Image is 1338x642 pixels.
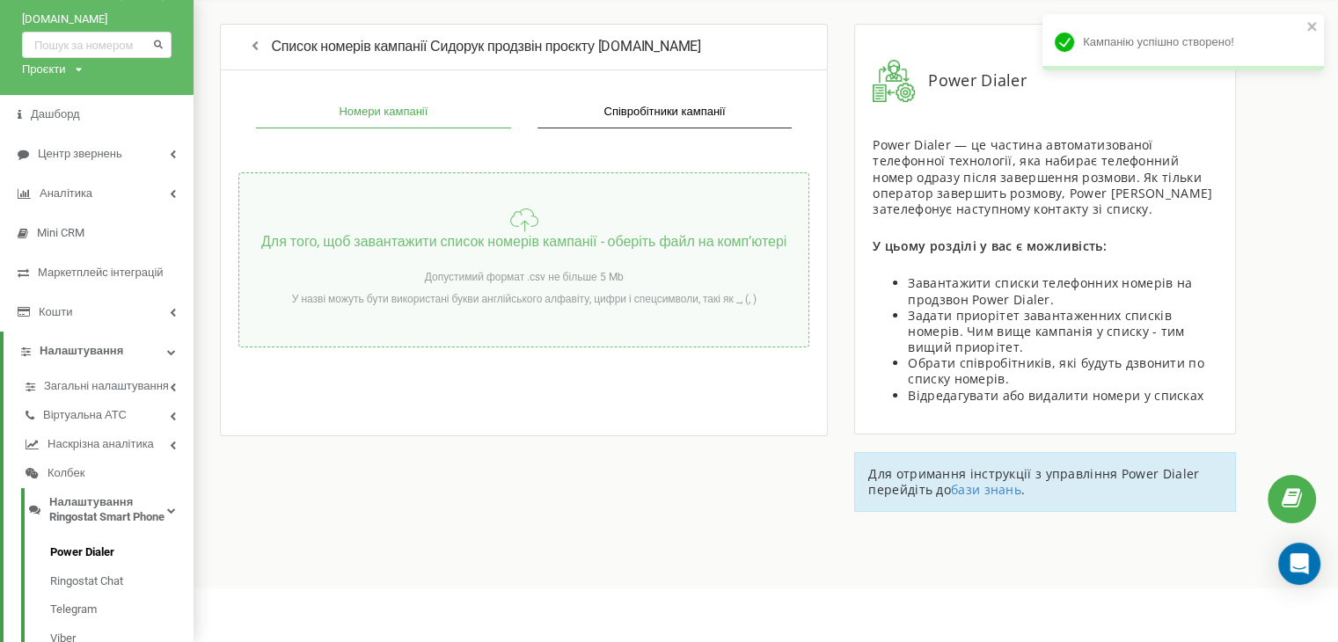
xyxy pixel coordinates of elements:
a: [DOMAIN_NAME] [22,12,172,27]
div: Допустимий формат .csv не більше 5 Mb [420,266,628,289]
li: Задати приорітет завантаженних списків номерів. Чим вище кампанія у списку - тим вищий приорітет. [908,308,1217,356]
div: Open Intercom Messenger [1278,543,1320,585]
div: Кампанію успішно створено! [1042,14,1324,70]
li: Завантажити списки телефонних номерів на продзвон Power Dialer. [908,275,1217,307]
span: Маркетплейс інтеграцій [38,266,164,281]
a: Power Dialer [50,545,176,560]
button: Номери кампанії [256,97,511,128]
span: Power Dialer [50,545,114,560]
input: Пошук за номером [22,32,172,58]
img: infoPowerDialer [873,60,915,102]
a: бази знань [951,481,1021,498]
div: Проєкти [22,62,66,77]
span: Налаштування Ringostat Smart Phone [49,495,167,525]
a: Колбек [26,466,176,481]
li: Обрати співробітників, які будуть дзвонити по списку номерів. [908,355,1217,387]
div: У назві можуть бути використані букви англійського алфавіту, цифри і спецсимволи, такі як _, (, ) [288,288,761,311]
span: Ringostat Chat [50,574,123,589]
button: Співробітники кампанії [537,97,793,128]
button: close [1306,19,1319,37]
span: Наскрізна аналітика [48,437,154,452]
div: У цьому розділі у вас є можливість: [873,238,1217,254]
a: Віртуальна АТС [26,408,176,423]
a: Маркетплейс інтеграцій [18,266,176,281]
p: Для того, щоб завантажити список номерів кампанії - оберіть файл на компʼютері [261,232,786,252]
a: Загальні налаштування [26,379,176,394]
div: Power Dialer [873,60,1217,102]
a: Кошти [18,305,176,320]
span: Загальні налаштування [44,379,169,394]
span: Колбек [48,466,84,481]
div: Power Dialer — це частина автоматизованої телефонної технології, яка набирає телефонний номер одр... [873,137,1217,217]
div: Для отримання інструкції з управління Power Dialer перейдіть до . [854,452,1236,512]
span: Mini CRM [37,226,84,241]
span: Віртуальна АТС [43,408,127,423]
span: Telegram [50,602,97,617]
span: Аналiтика [40,186,92,201]
span: Дашборд [31,107,80,122]
div: Список номерів кампанії Сидорук продзвін проєкту [DOMAIN_NAME] [220,24,828,70]
a: Ringostat Chat [50,574,176,589]
span: Центр звернень [38,147,122,162]
span: Кошти [39,305,72,320]
span: Налаштування [40,344,123,359]
a: Центр звернень [18,147,176,162]
a: Налаштування Ringostat Smart Phone [29,495,176,525]
a: Telegram [50,602,176,617]
a: Наскрізна аналітика [26,437,176,452]
a: Налаштування [21,344,176,359]
a: Дашборд [18,107,176,122]
a: Аналiтика [18,186,176,201]
a: Mini CRM [18,226,176,241]
li: Відредагувати або видалити номери у списках [908,388,1217,404]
